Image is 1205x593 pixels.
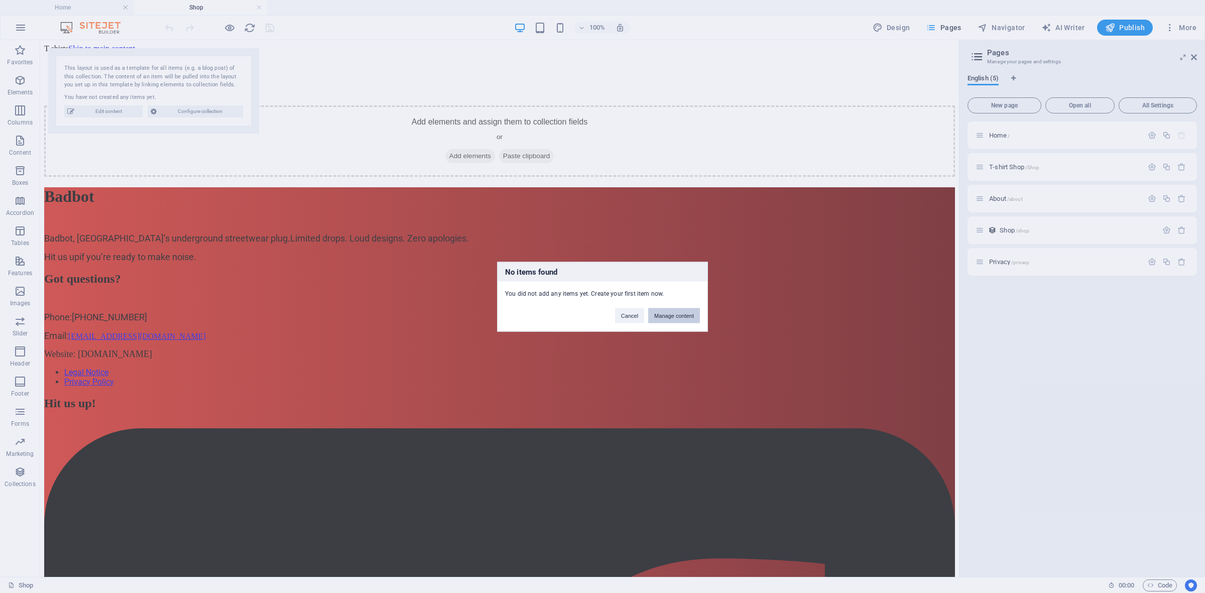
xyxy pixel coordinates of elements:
button: Manage content [648,308,700,323]
span: Paste clipboard [459,109,514,123]
button: Cancel [615,308,644,323]
a: Skip to main content [28,4,95,13]
a: [EMAIL_ADDRESS][DOMAIN_NAME] [28,292,166,300]
h3: No items found [498,262,707,281]
span: Add elements [405,109,455,123]
div: Add elements and assign them to collection fields [4,65,915,137]
span: [PHONE_NUMBER] [32,272,107,282]
div: You did not add any items yet. Create your first item now. [498,281,707,298]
